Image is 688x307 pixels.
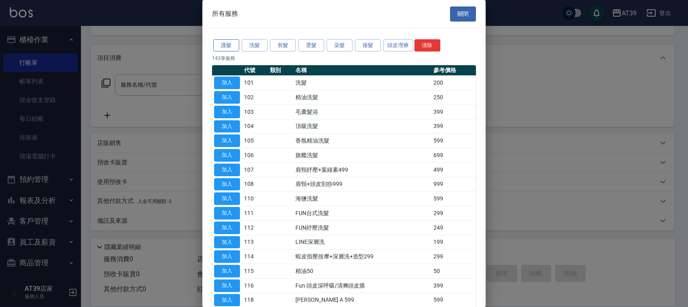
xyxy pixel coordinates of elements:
[242,90,268,105] td: 102
[293,278,431,293] td: Fun 頭皮深呼吸/清爽頭皮膜
[431,278,476,293] td: 399
[242,39,268,52] button: 洗髮
[242,162,268,177] td: 107
[242,104,268,119] td: 103
[270,39,296,52] button: 剪髮
[212,10,238,18] span: 所有服務
[242,76,268,90] td: 101
[431,76,476,90] td: 200
[293,65,431,76] th: 名稱
[414,39,440,52] button: 清除
[431,235,476,249] td: 199
[242,249,268,264] td: 114
[450,6,476,21] button: 關閉
[383,39,413,52] button: 頭皮理療
[214,77,240,89] button: 加入
[431,206,476,221] td: 299
[242,119,268,134] td: 104
[293,76,431,90] td: 洗髮
[242,235,268,249] td: 113
[431,249,476,264] td: 299
[242,177,268,192] td: 108
[242,264,268,279] td: 115
[214,265,240,277] button: 加入
[214,178,240,191] button: 加入
[293,162,431,177] td: 肩頸紓壓+葉綠素499
[293,148,431,163] td: 旗艦洗髮
[242,65,268,76] th: 代號
[327,39,352,52] button: 染髮
[242,192,268,206] td: 110
[214,91,240,104] button: 加入
[214,134,240,147] button: 加入
[214,192,240,205] button: 加入
[431,264,476,279] td: 50
[293,134,431,148] td: 香氛精油洗髮
[431,220,476,235] td: 249
[214,207,240,220] button: 加入
[213,39,239,52] button: 護髮
[214,106,240,118] button: 加入
[431,119,476,134] td: 399
[431,177,476,192] td: 999
[298,39,324,52] button: 燙髮
[242,206,268,221] td: 111
[214,279,240,292] button: 加入
[431,148,476,163] td: 699
[242,134,268,148] td: 105
[431,192,476,206] td: 599
[242,278,268,293] td: 116
[242,220,268,235] td: 112
[293,119,431,134] td: 頂級洗髮
[293,249,431,264] td: 蝦皮指壓按摩+深層洗+造型299
[214,236,240,249] button: 加入
[212,55,476,62] p: 143 筆服務
[214,222,240,234] button: 加入
[293,206,431,221] td: FUN台式洗髮
[214,250,240,263] button: 加入
[214,120,240,133] button: 加入
[242,148,268,163] td: 106
[431,134,476,148] td: 599
[214,149,240,162] button: 加入
[214,294,240,307] button: 加入
[431,104,476,119] td: 399
[268,65,294,76] th: 類別
[431,90,476,105] td: 250
[293,104,431,119] td: 毛囊髮浴
[293,90,431,105] td: 精油洗髮
[293,264,431,279] td: 精油50
[293,235,431,249] td: LINE深層洗
[431,65,476,76] th: 參考價格
[214,164,240,176] button: 加入
[293,220,431,235] td: FUN紓壓洗髮
[355,39,381,52] button: 接髮
[431,162,476,177] td: 499
[293,192,431,206] td: 海鹽洗髮
[293,177,431,192] td: 肩頸+頭皮刮痧999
